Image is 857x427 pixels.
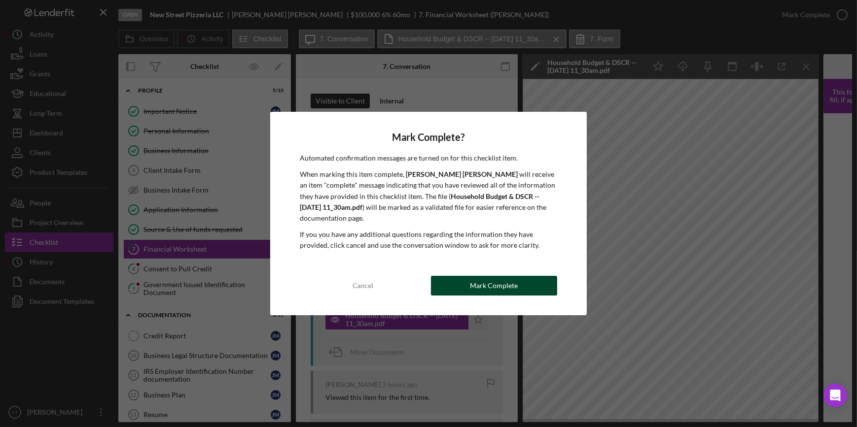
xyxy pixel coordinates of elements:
[300,131,557,143] h4: Mark Complete?
[353,276,373,296] div: Cancel
[300,229,557,251] p: If you you have any additional questions regarding the information they have provided, click canc...
[300,169,557,224] p: When marking this item complete, will receive an item "complete" message indicating that you have...
[470,276,518,296] div: Mark Complete
[823,384,847,407] div: Open Intercom Messenger
[406,170,518,178] b: [PERSON_NAME] [PERSON_NAME]
[300,153,557,164] p: Automated confirmation messages are turned on for this checklist item.
[300,276,426,296] button: Cancel
[431,276,557,296] button: Mark Complete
